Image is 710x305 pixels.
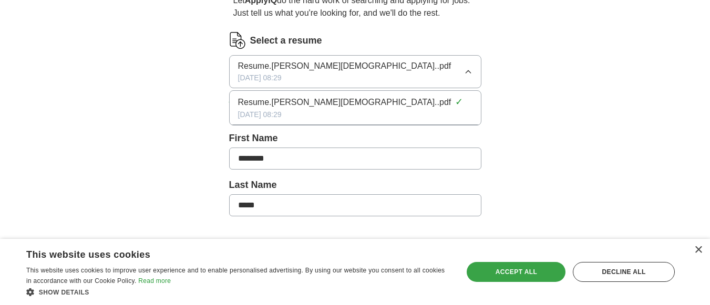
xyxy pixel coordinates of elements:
span: [DATE] 08:29 [238,72,282,83]
button: Resume.[PERSON_NAME][DEMOGRAPHIC_DATA]..pdf[DATE] 08:29 [229,55,481,88]
span: Show details [39,289,89,296]
span: This website uses cookies to improve user experience and to enable personalised advertising. By u... [26,267,445,285]
span: Resume.[PERSON_NAME][DEMOGRAPHIC_DATA]..pdf [238,60,451,72]
div: Accept all [467,262,565,282]
label: First Name [229,131,481,145]
span: Resume.[PERSON_NAME][DEMOGRAPHIC_DATA]..pdf [238,96,451,109]
span: ✓ [455,95,463,109]
div: Show details [26,287,450,297]
label: Select a resume [250,34,322,48]
div: Close [694,246,702,254]
a: Read more, opens a new window [138,277,171,285]
label: Last Name [229,178,481,192]
div: Decline all [573,262,675,282]
div: This website uses cookies [26,245,424,261]
div: [DATE] 08:29 [238,109,472,120]
img: CV Icon [229,32,246,49]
